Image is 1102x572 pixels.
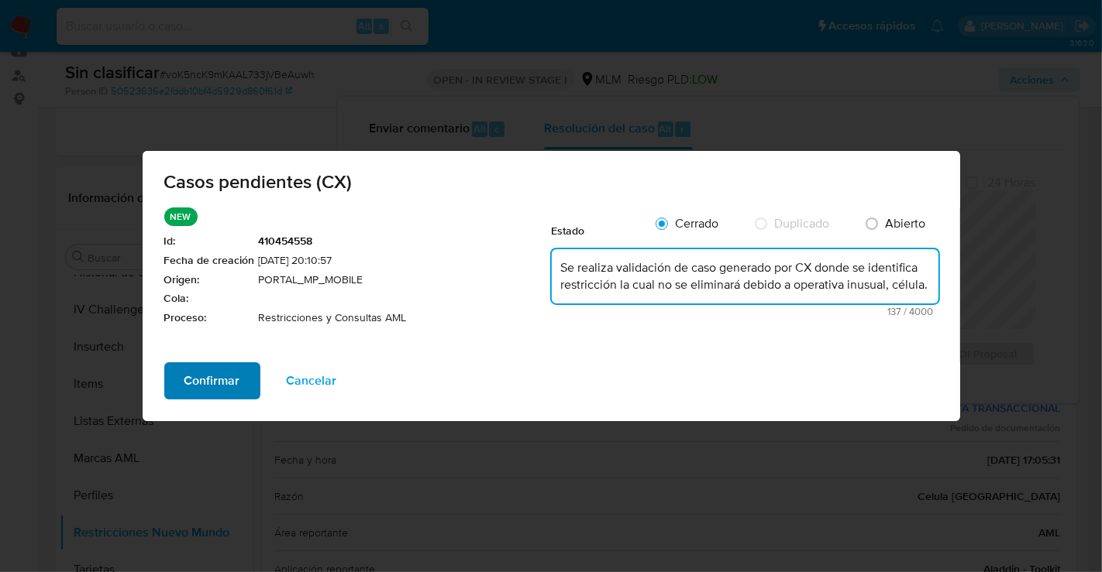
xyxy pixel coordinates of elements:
span: 410454558 [259,234,552,249]
span: PORTAL_MP_MOBILE [259,272,552,288]
span: Proceso : [164,310,255,326]
button: Cancelar [267,362,357,399]
span: Máximo 4000 caracteres [556,307,934,317]
span: Fecha de creación [164,253,255,269]
span: Origen : [164,272,255,288]
p: NEW [164,207,198,226]
span: Cola : [164,291,255,307]
span: Restricciones y Consultas AML [259,310,552,326]
span: Casos pendientes (CX) [164,173,938,191]
span: Abierto [886,214,926,232]
span: Id : [164,234,255,249]
button: Confirmar [164,362,260,399]
span: Confirmar [184,364,240,398]
span: Cancelar [287,364,337,398]
span: [DATE] 20:10:57 [259,253,552,269]
div: Estado [552,207,645,246]
span: Cerrado [676,214,719,232]
textarea: Se realiza validación de caso generado por CX donde se identifica restricción la cual no se elimi... [552,249,938,303]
